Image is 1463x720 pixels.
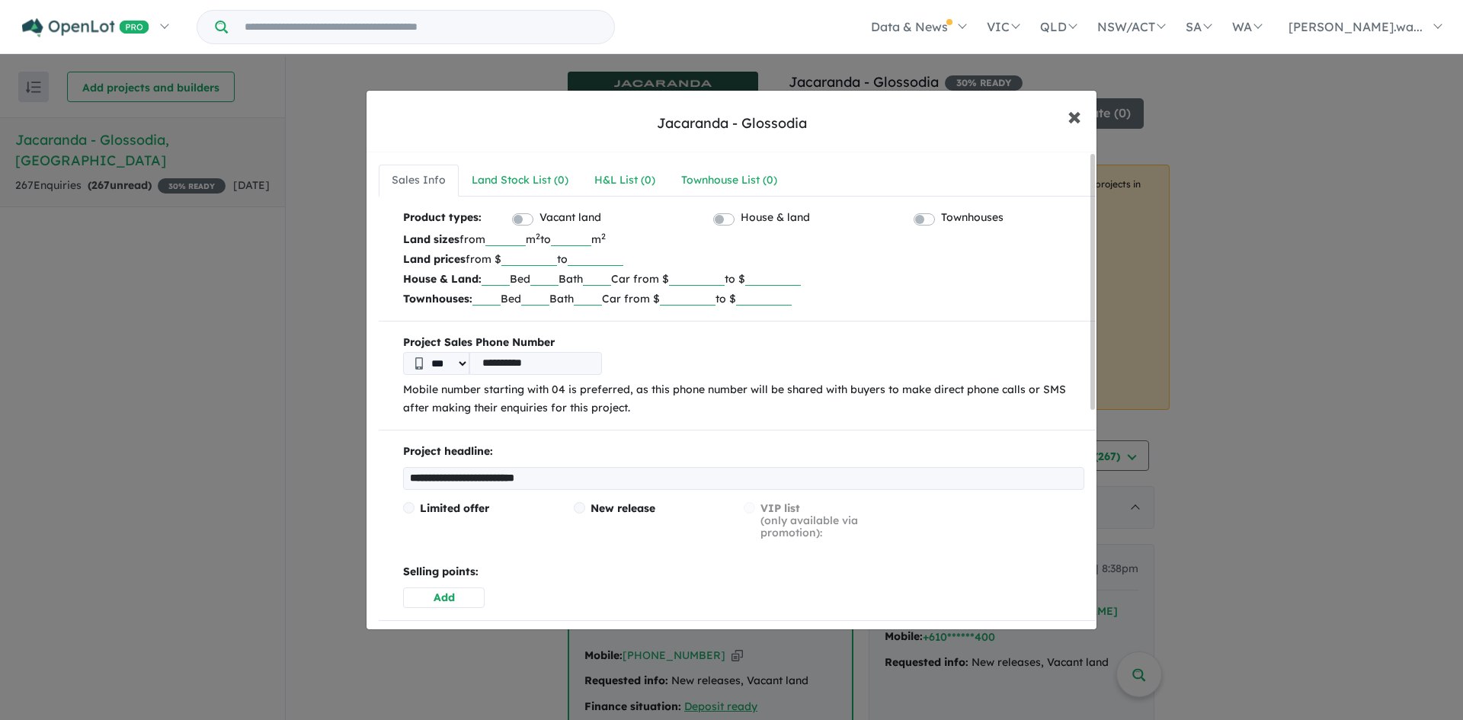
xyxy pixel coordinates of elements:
[403,563,1084,581] p: Selling points:
[403,249,1084,269] p: from $ to
[403,232,459,246] b: Land sizes
[403,334,1084,352] b: Project Sales Phone Number
[1289,19,1423,34] span: [PERSON_NAME].wa...
[403,292,472,306] b: Townhouses:
[536,231,540,242] sup: 2
[420,501,489,515] span: Limited offer
[941,209,1004,227] label: Townhouses
[403,252,466,266] b: Land prices
[403,443,1084,461] p: Project headline:
[403,272,482,286] b: House & Land:
[539,209,601,227] label: Vacant land
[472,171,568,190] div: Land Stock List ( 0 )
[403,229,1084,249] p: from m to m
[403,381,1084,418] p: Mobile number starting with 04 is preferred, as this phone number will be shared with buyers to m...
[1068,99,1081,132] span: ×
[392,171,446,190] div: Sales Info
[657,114,807,133] div: Jacaranda - Glossodia
[591,501,655,515] span: New release
[681,171,777,190] div: Townhouse List ( 0 )
[741,209,810,227] label: House & land
[403,269,1084,289] p: Bed Bath Car from $ to $
[403,587,485,608] button: Add
[231,11,611,43] input: Try estate name, suburb, builder or developer
[601,231,606,242] sup: 2
[594,171,655,190] div: H&L List ( 0 )
[403,289,1084,309] p: Bed Bath Car from $ to $
[403,209,482,229] b: Product types:
[22,18,149,37] img: Openlot PRO Logo White
[415,357,423,370] img: Phone icon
